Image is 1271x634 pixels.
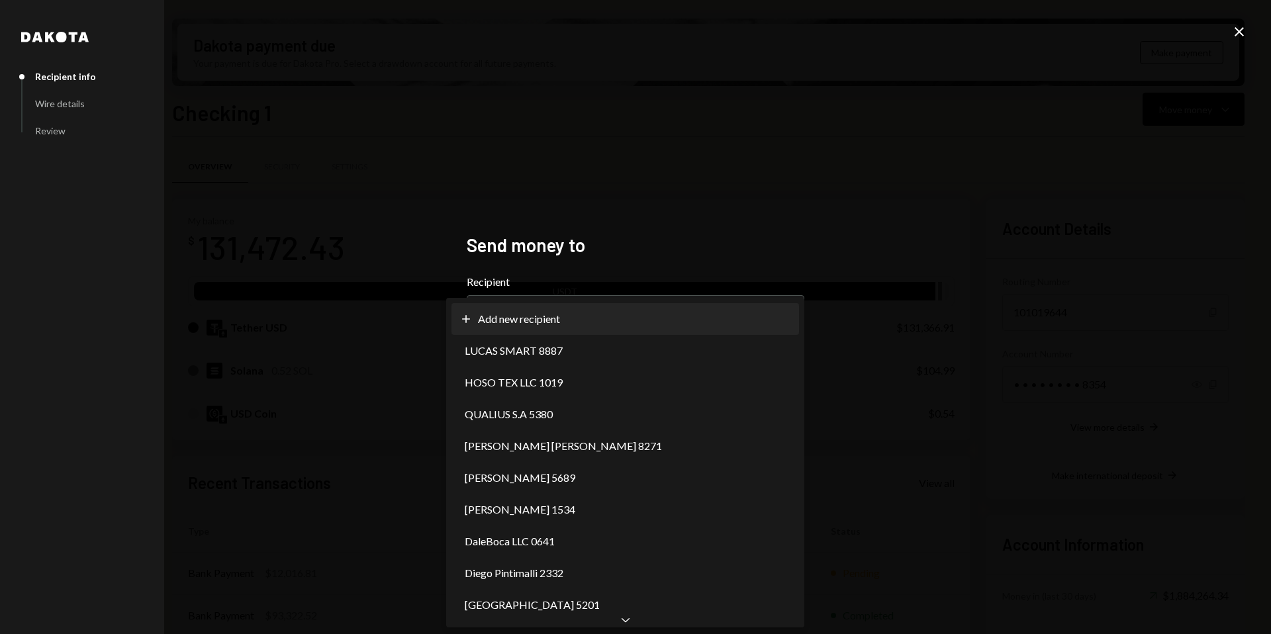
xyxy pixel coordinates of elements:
[35,71,96,82] div: Recipient info
[465,533,555,549] span: DaleBoca LLC 0641
[465,565,563,581] span: Diego Pintimalli 2332
[467,274,804,290] label: Recipient
[465,343,563,359] span: LUCAS SMART 8887
[467,295,804,332] button: Recipient
[465,406,553,422] span: QUALIUS S.A 5380
[465,597,600,613] span: [GEOGRAPHIC_DATA] 5201
[465,502,575,518] span: [PERSON_NAME] 1534
[467,232,804,258] h2: Send money to
[35,125,66,136] div: Review
[478,311,560,327] span: Add new recipient
[465,470,575,486] span: [PERSON_NAME] 5689
[465,438,662,454] span: [PERSON_NAME] [PERSON_NAME] 8271
[35,98,85,109] div: Wire details
[465,375,563,390] span: HOSO TEX LLC 1019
